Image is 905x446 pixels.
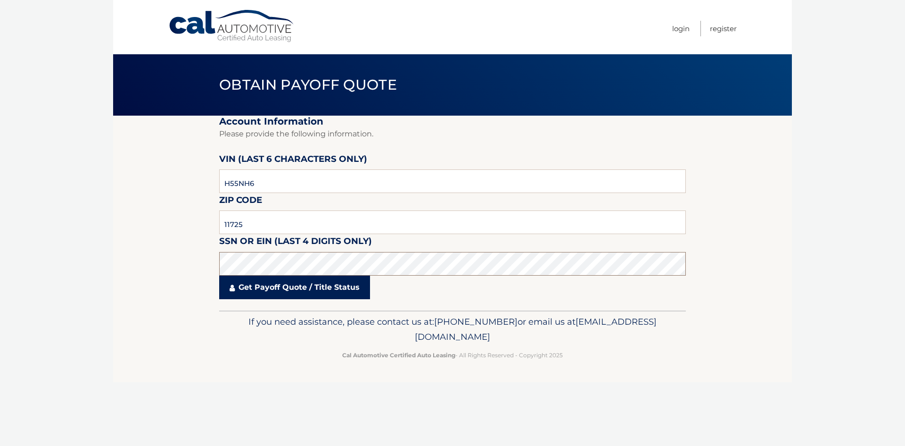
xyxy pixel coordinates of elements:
p: - All Rights Reserved - Copyright 2025 [225,350,680,360]
span: [PHONE_NUMBER] [434,316,518,327]
label: Zip Code [219,193,262,210]
span: Obtain Payoff Quote [219,76,397,93]
a: Login [672,21,690,36]
a: Cal Automotive [168,9,296,43]
a: Get Payoff Quote / Title Status [219,276,370,299]
label: VIN (last 6 characters only) [219,152,367,169]
a: Register [710,21,737,36]
p: If you need assistance, please contact us at: or email us at [225,314,680,345]
label: SSN or EIN (last 4 digits only) [219,234,372,252]
strong: Cal Automotive Certified Auto Leasing [342,352,455,359]
p: Please provide the following information. [219,127,686,141]
h2: Account Information [219,116,686,127]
